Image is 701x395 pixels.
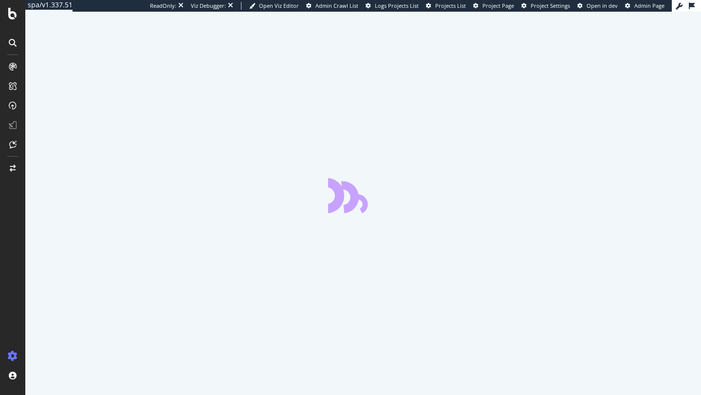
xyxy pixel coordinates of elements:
[625,2,664,10] a: Admin Page
[587,2,618,9] span: Open in dev
[191,2,226,10] div: Viz Debugger:
[531,2,570,9] span: Project Settings
[306,2,358,10] a: Admin Crawl List
[259,2,299,9] span: Open Viz Editor
[366,2,419,10] a: Logs Projects List
[634,2,664,9] span: Admin Page
[577,2,618,10] a: Open in dev
[375,2,419,9] span: Logs Projects List
[426,2,466,10] a: Projects List
[482,2,514,9] span: Project Page
[521,2,570,10] a: Project Settings
[435,2,466,9] span: Projects List
[315,2,358,9] span: Admin Crawl List
[249,2,299,10] a: Open Viz Editor
[328,178,398,213] div: animation
[150,2,176,10] div: ReadOnly:
[473,2,514,10] a: Project Page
